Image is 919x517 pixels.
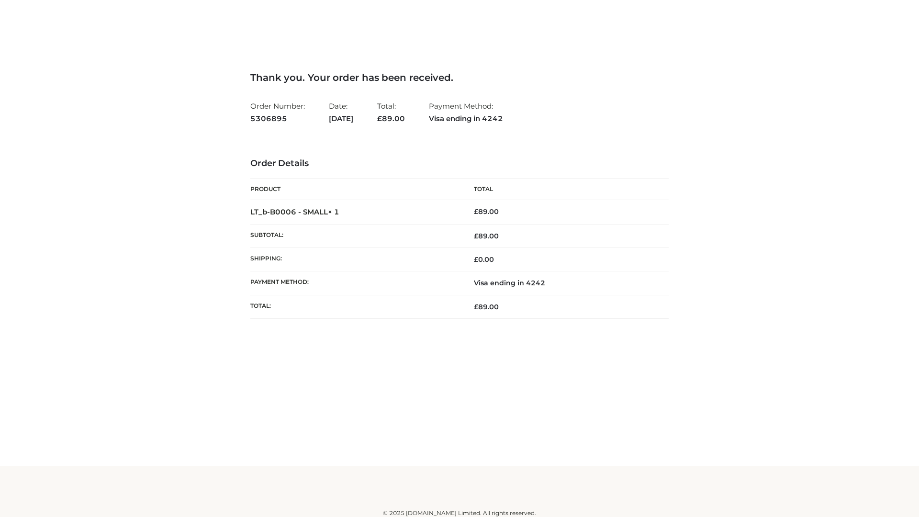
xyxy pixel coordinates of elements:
span: £ [474,207,478,216]
bdi: 0.00 [474,255,494,264]
h3: Order Details [250,158,669,169]
span: 89.00 [377,114,405,123]
strong: LT_b-B0006 - SMALL [250,207,339,216]
strong: [DATE] [329,112,353,125]
h3: Thank you. Your order has been received. [250,72,669,83]
strong: 5306895 [250,112,305,125]
th: Payment method: [250,271,459,295]
bdi: 89.00 [474,207,499,216]
th: Product [250,179,459,200]
span: 89.00 [474,232,499,240]
span: £ [474,255,478,264]
strong: Visa ending in 4242 [429,112,503,125]
span: £ [474,303,478,311]
li: Date: [329,98,353,127]
li: Total: [377,98,405,127]
th: Total: [250,295,459,318]
span: £ [377,114,382,123]
td: Visa ending in 4242 [459,271,669,295]
span: £ [474,232,478,240]
th: Total [459,179,669,200]
th: Subtotal: [250,224,459,247]
strong: × 1 [328,207,339,216]
li: Order Number: [250,98,305,127]
span: 89.00 [474,303,499,311]
th: Shipping: [250,248,459,271]
li: Payment Method: [429,98,503,127]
